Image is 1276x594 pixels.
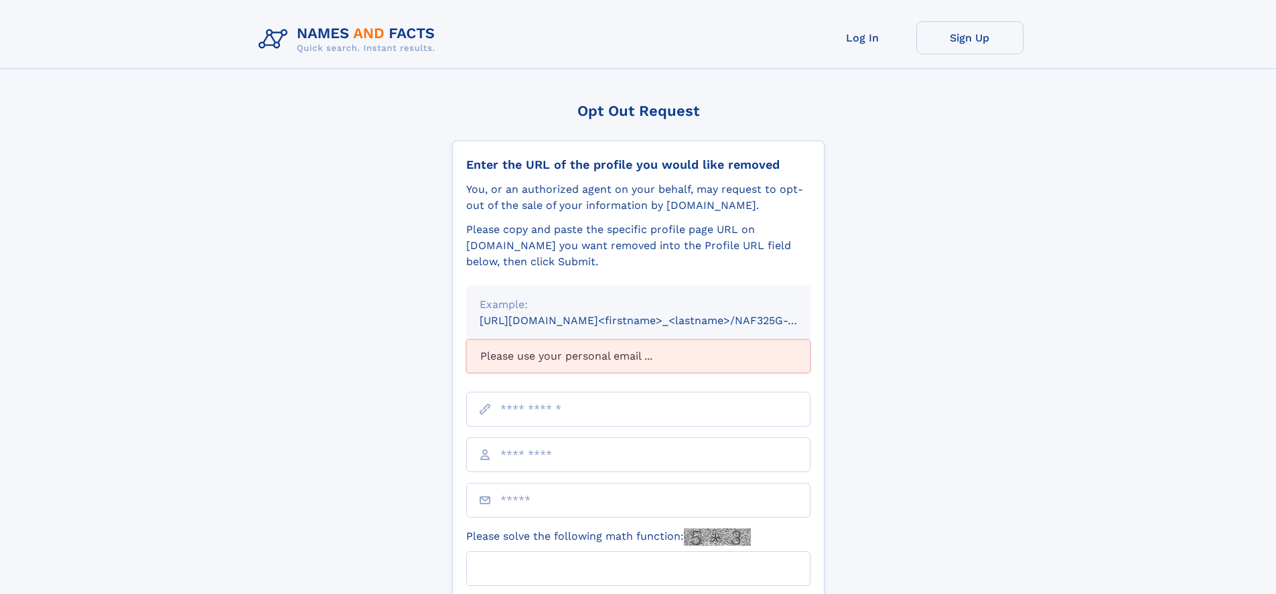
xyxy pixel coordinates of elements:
img: Logo Names and Facts [253,21,446,58]
label: Please solve the following math function: [466,528,751,546]
small: [URL][DOMAIN_NAME]<firstname>_<lastname>/NAF325G-xxxxxxxx [480,314,836,327]
div: Example: [480,297,797,313]
a: Log In [809,21,916,54]
div: Enter the URL of the profile you would like removed [466,157,810,172]
div: Opt Out Request [452,102,825,119]
div: Please copy and paste the specific profile page URL on [DOMAIN_NAME] you want removed into the Pr... [466,222,810,270]
div: Please use your personal email ... [466,340,810,373]
a: Sign Up [916,21,1023,54]
div: You, or an authorized agent on your behalf, may request to opt-out of the sale of your informatio... [466,181,810,214]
